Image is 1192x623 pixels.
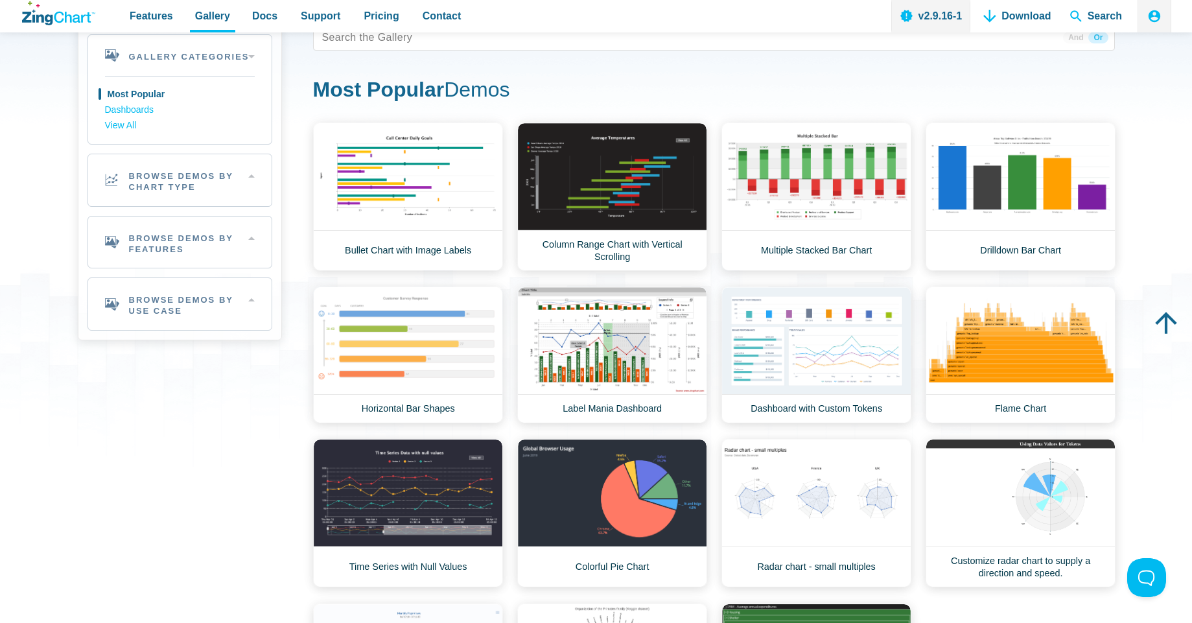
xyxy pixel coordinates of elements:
a: Most Popular [105,87,255,102]
strong: Most Popular [313,78,445,101]
span: Docs [252,7,277,25]
a: Dashboard with Custom Tokens [721,287,911,423]
span: Features [130,7,173,25]
a: Time Series with Null Values [313,439,503,587]
a: Drilldown Bar Chart [926,123,1116,271]
span: Pricing [364,7,399,25]
a: Radar chart - small multiples [721,439,911,587]
a: Multiple Stacked Bar Chart [721,123,911,271]
span: Or [1088,32,1108,43]
span: Gallery [195,7,230,25]
a: Label Mania Dashboard [517,287,707,423]
h2: Browse Demos By Chart Type [88,154,272,206]
h2: Gallery Categories [88,35,272,76]
h2: Browse Demos By Use Case [88,278,272,330]
h1: Demos [313,76,1115,106]
iframe: Toggle Customer Support [1127,558,1166,597]
a: Horizontal Bar Shapes [313,287,503,423]
span: Support [301,7,340,25]
a: Column Range Chart with Vertical Scrolling [517,123,707,271]
span: And [1063,32,1088,43]
span: Contact [423,7,462,25]
a: Customize radar chart to supply a direction and speed. [926,439,1116,587]
a: Flame Chart [926,287,1116,423]
a: View All [105,118,255,134]
a: Colorful Pie Chart [517,439,707,587]
a: ZingChart Logo. Click to return to the homepage [22,1,95,25]
a: Bullet Chart with Image Labels [313,123,503,271]
a: Dashboards [105,102,255,118]
h2: Browse Demos By Features [88,217,272,268]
